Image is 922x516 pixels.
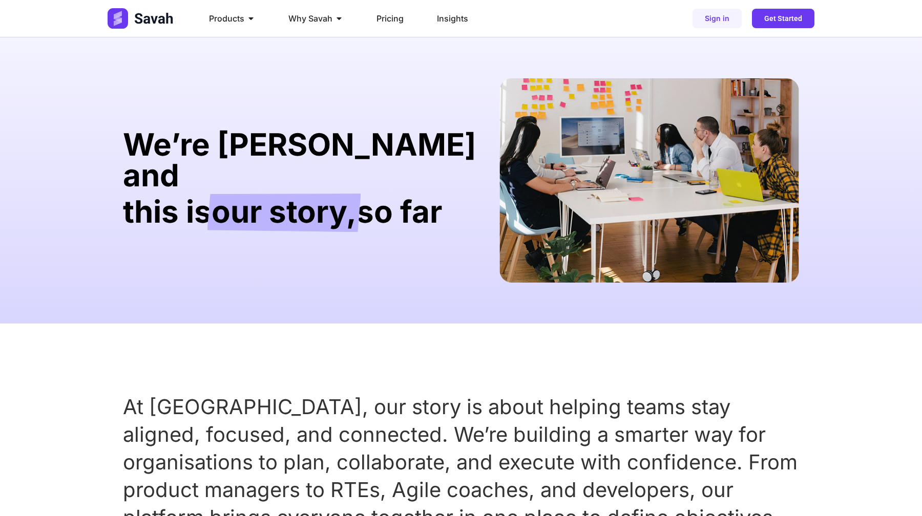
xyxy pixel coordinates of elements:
[693,9,742,28] a: Sign in
[437,12,468,25] a: Insights
[288,12,332,25] span: Why Savah
[123,129,489,232] h1: We’re [PERSON_NAME] and this is so far
[752,9,814,28] a: Get Started
[201,8,560,29] div: Menu Toggle
[376,12,404,25] a: Pricing
[209,12,244,25] span: Products
[764,15,802,22] span: Get Started
[212,193,357,232] span: our story,
[705,15,729,22] span: Sign in
[201,8,560,29] nav: Menu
